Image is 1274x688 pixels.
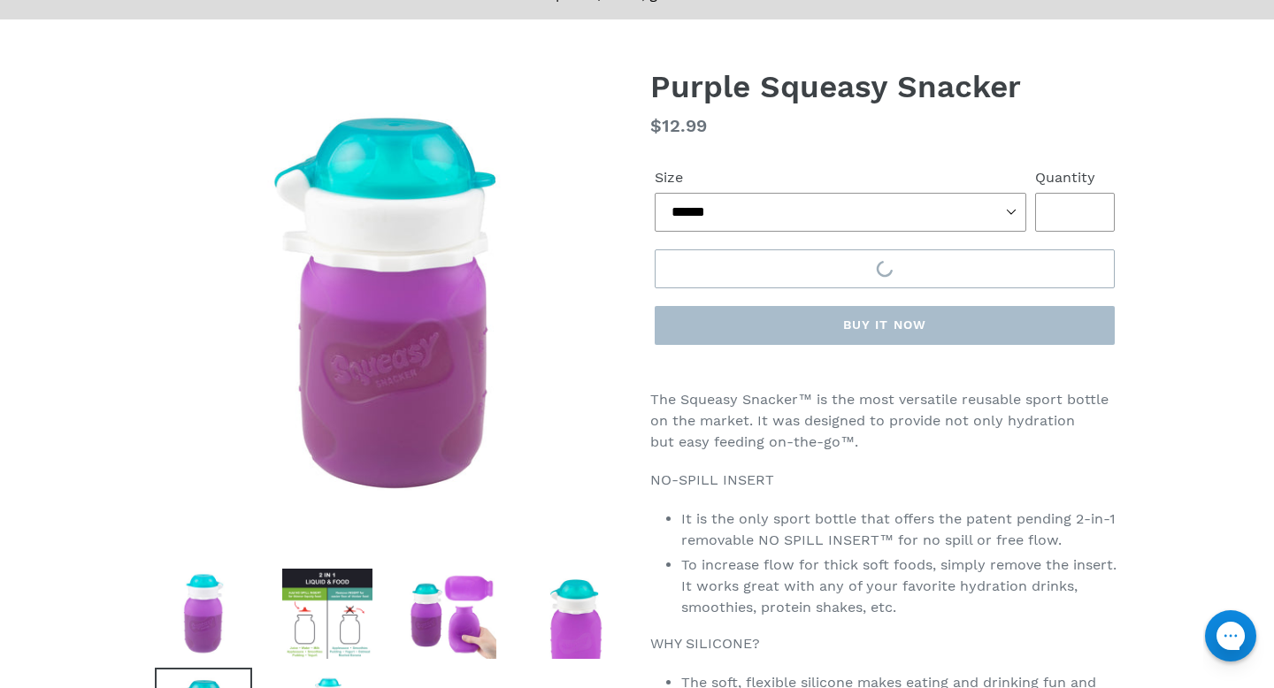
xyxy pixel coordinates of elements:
[681,554,1119,618] li: To increase flow for thick soft foods, simply remove the insert. It works great with any of your ...
[279,565,376,662] img: Load image into Gallery viewer, Purple Squeasy Snacker
[655,167,1026,188] label: Size
[650,633,1119,654] p: WHY SILICONE?
[681,508,1119,551] li: It is the only sport bottle that offers the patent pending 2-in-1 removable NO SPILL INSERT™ for ...
[1035,167,1115,188] label: Quantity
[526,565,624,662] img: Load image into Gallery viewer, Purple Squeasy Snacker
[655,306,1115,345] button: Buy it now
[650,470,1119,491] p: NO-SPILL INSERT
[650,389,1119,453] p: The Squeasy Snacker™ is the most versatile reusable sport bottle on the market. It was designed t...
[155,565,252,662] img: Load image into Gallery viewer, Purple Squeasy Snacker
[403,565,500,662] img: Load image into Gallery viewer, Purple Squeasy Snacker
[650,68,1119,105] h1: Purple Squeasy Snacker
[650,115,707,136] span: $12.99
[655,249,1115,288] button: Add to cart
